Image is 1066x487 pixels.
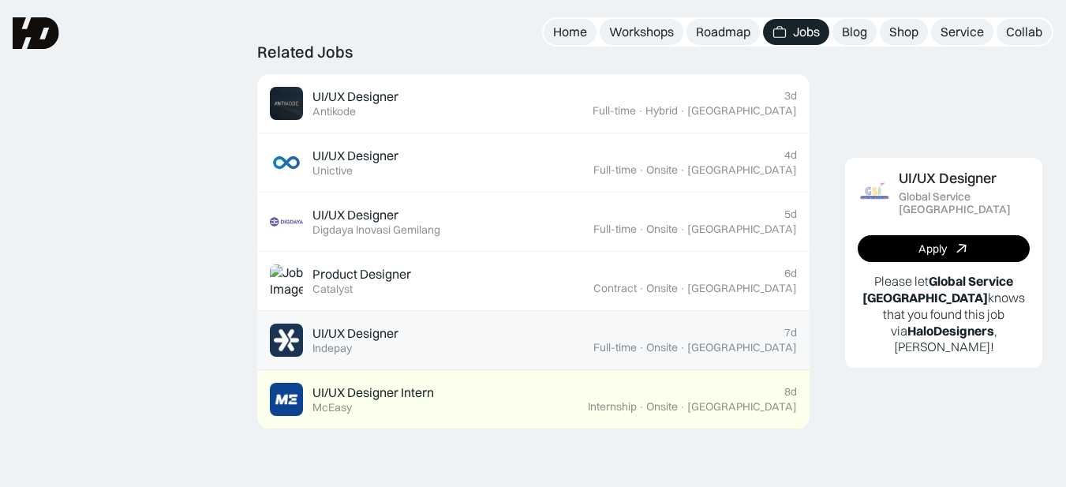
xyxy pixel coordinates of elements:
div: 4d [784,148,797,162]
div: UI/UX Designer [899,170,997,187]
div: Apply [918,242,947,256]
div: Blog [842,24,867,40]
div: · [638,341,645,354]
div: UI/UX Designer [312,88,398,105]
div: Internship [588,400,637,414]
div: Full-time [593,163,637,177]
img: Job Image [270,87,303,120]
div: UI/UX Designer [312,148,398,164]
div: Onsite [646,282,678,295]
div: [GEOGRAPHIC_DATA] [687,223,797,236]
div: [GEOGRAPHIC_DATA] [687,400,797,414]
div: Hybrid [645,104,678,118]
a: Job ImageUI/UX DesignerUnictive4dFull-time·Onsite·[GEOGRAPHIC_DATA] [257,133,810,193]
div: Onsite [646,163,678,177]
img: Job Image [270,264,303,298]
div: · [638,104,644,118]
img: Job Image [270,205,303,238]
div: · [679,282,686,295]
a: Blog [832,19,877,45]
div: · [679,223,686,236]
div: 8d [784,385,797,399]
div: Onsite [646,400,678,414]
div: · [638,400,645,414]
b: Global Service [GEOGRAPHIC_DATA] [862,273,1013,305]
div: Onsite [646,341,678,354]
div: Catalyst [312,283,353,296]
a: Job ImageUI/UX Designer InternMcEasy8dInternship·Onsite·[GEOGRAPHIC_DATA] [257,370,810,429]
div: 3d [784,89,797,103]
a: Home [544,19,597,45]
div: · [679,104,686,118]
div: Indepay [312,342,352,355]
div: Roadmap [696,24,750,40]
div: Home [553,24,587,40]
div: Full-time [593,223,637,236]
a: Workshops [600,19,683,45]
div: · [679,341,686,354]
img: Job Image [270,146,303,179]
div: Global Service [GEOGRAPHIC_DATA] [899,190,1030,217]
div: · [638,223,645,236]
div: Jobs [793,24,820,40]
a: Jobs [763,19,829,45]
a: Service [931,19,993,45]
div: Full-time [593,104,636,118]
div: Product Designer [312,266,411,283]
img: Job Image [270,324,303,357]
div: Collab [1006,24,1042,40]
div: [GEOGRAPHIC_DATA] [687,282,797,295]
div: · [638,282,645,295]
a: Job ImageUI/UX DesignerDigdaya Inovasi Gemilang5dFull-time·Onsite·[GEOGRAPHIC_DATA] [257,193,810,252]
div: UI/UX Designer [312,207,398,223]
img: Job Image [858,177,891,210]
div: Onsite [646,223,678,236]
p: Please let knows that you found this job via , [PERSON_NAME]! [858,273,1030,355]
a: Job ImageUI/UX DesignerIndepay7dFull-time·Onsite·[GEOGRAPHIC_DATA] [257,311,810,370]
div: Workshops [609,24,674,40]
div: Service [941,24,984,40]
div: [GEOGRAPHIC_DATA] [687,341,797,354]
div: 5d [784,208,797,221]
img: Job Image [270,383,303,416]
div: 6d [784,267,797,280]
div: · [679,163,686,177]
a: Apply [858,235,1030,262]
div: Unictive [312,164,353,178]
div: Full-time [593,341,637,354]
div: UI/UX Designer Intern [312,384,434,401]
div: Shop [889,24,918,40]
div: · [679,400,686,414]
div: Digdaya Inovasi Gemilang [312,223,440,237]
a: Roadmap [686,19,760,45]
div: · [638,163,645,177]
div: 7d [784,326,797,339]
div: Contract [593,282,637,295]
a: Shop [880,19,928,45]
div: Antikode [312,105,356,118]
div: UI/UX Designer [312,325,398,342]
div: [GEOGRAPHIC_DATA] [687,104,797,118]
b: HaloDesigners [907,323,994,339]
div: [GEOGRAPHIC_DATA] [687,163,797,177]
a: Job ImageProduct DesignerCatalyst6dContract·Onsite·[GEOGRAPHIC_DATA] [257,252,810,311]
a: Job ImageUI/UX DesignerAntikode3dFull-time·Hybrid·[GEOGRAPHIC_DATA] [257,74,810,133]
a: Collab [997,19,1052,45]
div: McEasy [312,401,352,414]
div: Related Jobs [257,43,353,62]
